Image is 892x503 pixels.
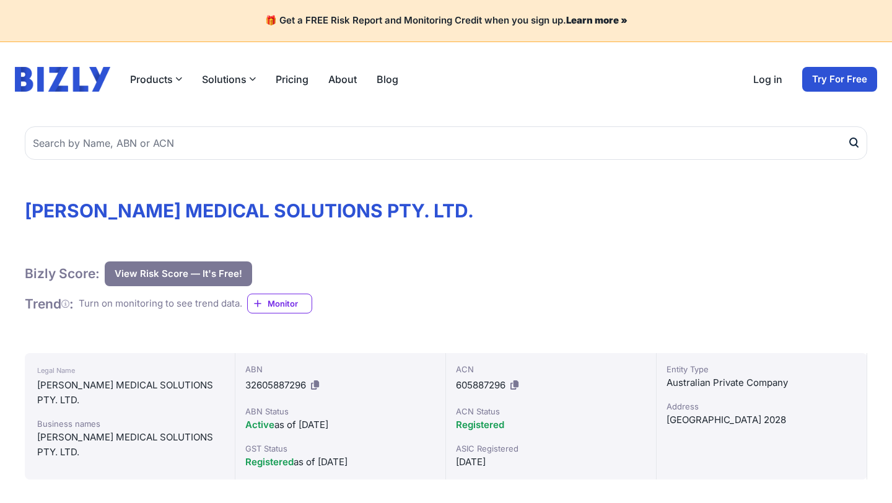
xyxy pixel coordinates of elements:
[566,14,627,26] a: Learn more »
[245,442,435,455] div: GST Status
[79,297,242,311] div: Turn on monitoring to see trend data.
[667,363,857,375] div: Entity Type
[15,15,877,27] h4: 🎁 Get a FREE Risk Report and Monitoring Credit when you sign up.
[456,405,646,418] div: ACN Status
[456,442,646,455] div: ASIC Registered
[245,405,435,418] div: ABN Status
[25,126,867,160] input: Search by Name, ABN or ACN
[328,72,357,87] a: About
[37,430,222,460] div: [PERSON_NAME] MEDICAL SOLUTIONS PTY. LTD.
[25,295,74,312] h1: Trend :
[456,379,505,391] span: 605887296
[245,456,294,468] span: Registered
[37,363,222,378] div: Legal Name
[245,363,435,375] div: ABN
[37,418,222,430] div: Business names
[245,419,274,431] span: Active
[247,294,312,313] a: Monitor
[667,375,857,390] div: Australian Private Company
[202,72,256,87] button: Solutions
[667,400,857,413] div: Address
[268,297,312,310] span: Monitor
[456,363,646,375] div: ACN
[753,72,782,87] a: Log in
[667,413,857,427] div: [GEOGRAPHIC_DATA] 2028
[377,72,398,87] a: Blog
[105,261,252,286] button: View Risk Score — It's Free!
[456,419,504,431] span: Registered
[276,72,308,87] a: Pricing
[37,378,222,408] div: [PERSON_NAME] MEDICAL SOLUTIONS PTY. LTD.
[456,455,646,470] div: [DATE]
[25,265,100,282] h1: Bizly Score:
[130,72,182,87] button: Products
[245,455,435,470] div: as of [DATE]
[802,67,877,92] a: Try For Free
[25,199,867,222] h1: [PERSON_NAME] MEDICAL SOLUTIONS PTY. LTD.
[245,418,435,432] div: as of [DATE]
[245,379,306,391] span: 32605887296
